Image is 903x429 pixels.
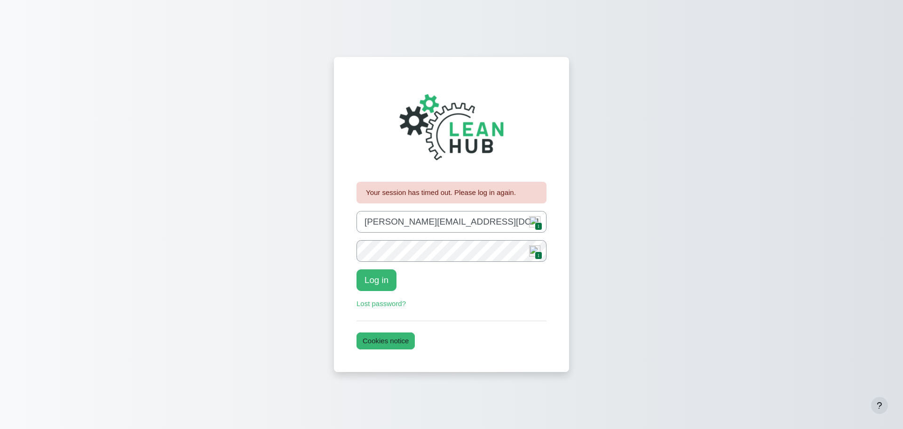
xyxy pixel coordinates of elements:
[386,80,517,174] img: The Lean Hub
[529,245,540,257] img: npw-badge-icon.svg
[356,299,406,308] a: Lost password?
[356,211,547,233] input: Username
[871,397,888,414] button: Show footer
[535,251,542,259] span: 1
[535,222,542,230] span: 1
[356,269,396,291] button: Log in
[7,15,896,429] section: Content
[356,182,547,204] div: Your session has timed out. Please log in again.
[356,332,415,350] button: Cookies notice
[529,216,540,227] img: npw-badge-icon.svg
